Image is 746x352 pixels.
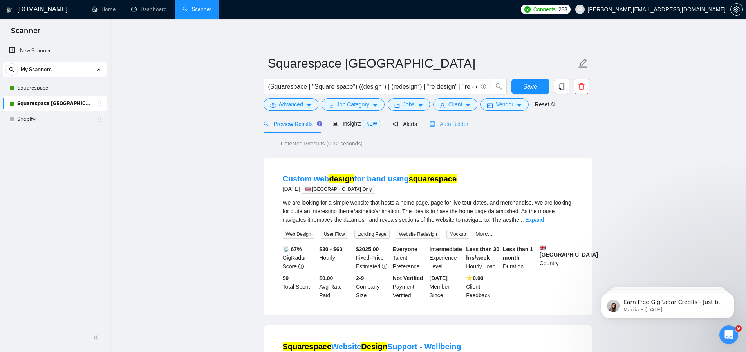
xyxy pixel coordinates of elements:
[318,274,354,300] div: Avg Rate Paid
[298,264,304,269] span: info-circle
[96,101,103,107] span: holder
[554,79,569,94] button: copy
[730,3,743,16] button: setting
[21,62,52,77] span: My Scanners
[283,275,289,281] b: $ 0
[578,58,588,68] span: edit
[283,184,457,194] div: [DATE]
[17,80,92,96] a: Squarespace
[526,217,544,223] a: Expand
[7,4,12,16] img: logo
[730,6,743,13] a: setting
[268,54,576,73] input: Scanner name...
[316,120,323,127] div: Tooltip anchor
[491,83,506,90] span: search
[283,342,461,351] a: SquarespaceWebsiteDesignSupport - Wellbeing
[319,275,333,281] b: $0.00
[92,6,116,13] a: homeHome
[481,84,486,89] span: info-circle
[131,6,167,13] a: dashboardDashboard
[533,5,557,14] span: Connects:
[3,62,107,127] li: My Scanners
[321,230,348,239] span: User Flow
[388,98,430,111] button: folderJobscaret-down
[475,231,493,237] a: More...
[501,245,538,271] div: Duration
[735,325,742,332] span: 9
[466,246,499,261] b: Less than 30 hrs/week
[491,79,507,94] button: search
[466,275,483,281] b: ⭐️ 0.00
[448,100,462,109] span: Client
[391,274,428,300] div: Payment Verified
[464,245,501,271] div: Hourly Load
[329,174,354,183] mark: design
[440,102,445,108] span: user
[283,198,573,224] div: We are looking for a simple website that hosts a home page, page for live tour dates, and merchan...
[283,174,457,183] a: Custom webdesignfor band usingsquarespace
[96,116,103,122] span: holder
[182,6,211,13] a: searchScanner
[409,174,457,183] mark: squarespace
[430,121,468,127] span: Auto Bidder
[356,275,364,281] b: 2-9
[731,6,742,13] span: setting
[337,100,369,109] span: Job Category
[281,245,318,271] div: GigRadar Score
[281,274,318,300] div: Total Spent
[480,98,528,111] button: idcardVendorcaret-down
[354,245,391,271] div: Fixed-Price
[577,7,583,12] span: user
[283,199,571,223] span: We are looking for a simple website that hosts a home page, page for live tour dates, and merchan...
[264,98,318,111] button: settingAdvancedcaret-down
[332,120,380,127] span: Insights
[332,121,338,126] span: area-chart
[356,263,380,269] span: Estimated
[430,275,448,281] b: [DATE]
[540,245,598,258] b: [GEOGRAPHIC_DATA]
[465,102,471,108] span: caret-down
[372,102,378,108] span: caret-down
[283,246,302,252] b: 📡 67%
[354,230,390,239] span: Landing Page
[517,102,522,108] span: caret-down
[487,102,493,108] span: idcard
[574,83,589,90] span: delete
[9,43,100,59] a: New Scanner
[523,82,537,92] span: Save
[540,245,546,250] img: 🇬🇧
[361,342,387,351] mark: Design
[394,102,400,108] span: folder
[393,121,398,127] span: notification
[354,274,391,300] div: Company Size
[430,246,462,252] b: Intermediate
[275,139,368,148] span: Detected 19 results (0.12 seconds)
[428,274,465,300] div: Member Since
[356,246,379,252] b: $ 2025.00
[302,185,375,194] span: 🇬🇧 [GEOGRAPHIC_DATA] Only
[403,100,415,109] span: Jobs
[428,245,465,271] div: Experience Level
[418,102,423,108] span: caret-down
[264,121,269,127] span: search
[433,98,478,111] button: userClientcaret-down
[17,111,92,127] a: Shopify
[270,102,276,108] span: setting
[6,67,18,72] span: search
[535,100,556,109] a: Reset All
[3,43,107,59] li: New Scanner
[396,230,440,239] span: Website Redesign
[538,245,575,271] div: Country
[17,96,92,111] a: Squarespace [GEOGRAPHIC_DATA]
[283,342,332,351] mark: Squarespace
[96,85,103,91] span: holder
[279,100,303,109] span: Advanced
[382,264,387,269] span: exclamation-circle
[93,334,101,341] span: double-left
[496,100,513,109] span: Vendor
[319,246,342,252] b: $30 - $60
